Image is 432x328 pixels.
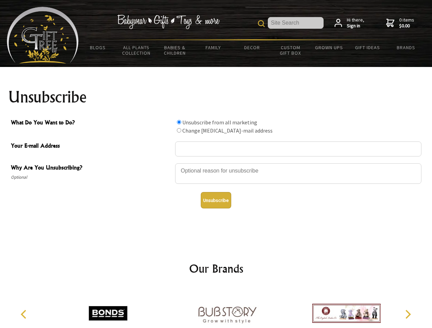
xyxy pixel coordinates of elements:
button: Previous [17,307,32,322]
a: Custom Gift Box [271,40,310,60]
button: Next [400,307,415,322]
textarea: Why Are You Unsubscribing? [175,163,421,184]
a: Grown Ups [310,40,348,55]
label: Unsubscribe from all marketing [182,119,257,126]
strong: $0.00 [399,23,414,29]
img: Babyware - Gifts - Toys and more... [7,7,79,64]
span: Optional [11,173,172,181]
a: Brands [387,40,426,55]
a: Decor [233,40,271,55]
a: Babies & Children [156,40,194,60]
label: Change [MEDICAL_DATA]-mail address [182,127,273,134]
a: BLOGS [79,40,117,55]
a: Hi there,Sign in [335,17,364,29]
a: Gift Ideas [348,40,387,55]
span: Your E-mail Address [11,141,172,151]
span: 0 items [399,17,414,29]
input: Your E-mail Address [175,141,421,156]
h1: Unsubscribe [8,89,424,105]
input: What Do You Want to Do? [177,120,181,124]
img: Babywear - Gifts - Toys & more [117,15,220,29]
strong: Sign in [347,23,364,29]
span: What Do You Want to Do? [11,118,172,128]
input: Site Search [268,17,324,29]
a: 0 items$0.00 [386,17,414,29]
span: Why Are You Unsubscribing? [11,163,172,173]
a: All Plants Collection [117,40,156,60]
h2: Our Brands [14,260,419,277]
span: Hi there, [347,17,364,29]
a: Family [194,40,233,55]
input: What Do You Want to Do? [177,128,181,133]
img: product search [258,20,265,27]
button: Unsubscribe [201,192,231,208]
